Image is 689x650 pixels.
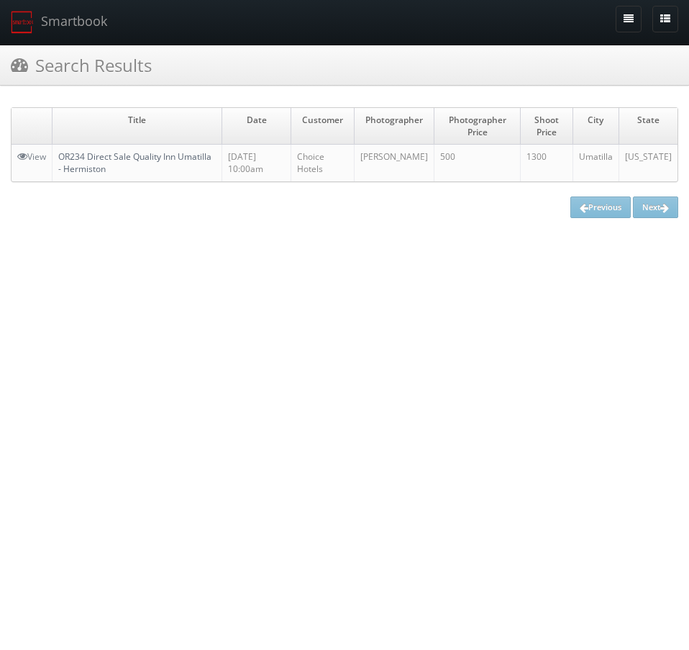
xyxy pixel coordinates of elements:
td: 1300 [520,145,572,181]
td: Shoot Price [520,108,572,145]
td: Customer [291,108,355,145]
td: [DATE] 10:00am [222,145,291,181]
td: Photographer [355,108,434,145]
td: Title [53,108,222,145]
td: State [619,108,677,145]
td: [PERSON_NAME] [355,145,434,181]
td: Umatilla [572,145,619,181]
a: OR234 Direct Sale Quality Inn Umatilla - Hermiston [58,150,211,175]
h3: Search Results [11,53,152,78]
td: [US_STATE] [619,145,677,181]
a: View [17,150,46,163]
td: 500 [434,145,520,181]
td: Choice Hotels [291,145,355,181]
td: Photographer Price [434,108,520,145]
td: City [572,108,619,145]
img: smartbook-logo.png [11,11,34,34]
td: Date [222,108,291,145]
